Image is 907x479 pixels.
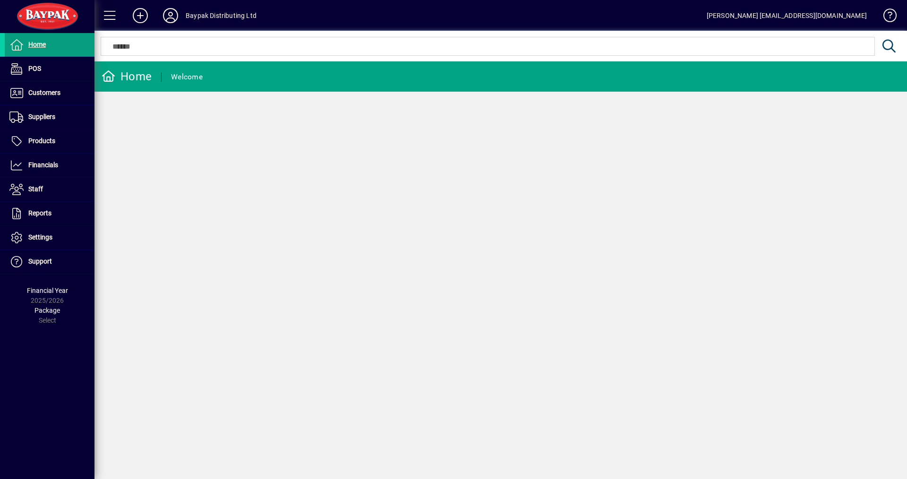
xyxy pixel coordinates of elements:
[28,257,52,265] span: Support
[28,185,43,193] span: Staff
[28,41,46,48] span: Home
[5,178,94,201] a: Staff
[28,89,60,96] span: Customers
[707,8,867,23] div: [PERSON_NAME] [EMAIL_ADDRESS][DOMAIN_NAME]
[28,113,55,120] span: Suppliers
[102,69,152,84] div: Home
[5,81,94,105] a: Customers
[34,307,60,314] span: Package
[155,7,186,24] button: Profile
[5,105,94,129] a: Suppliers
[876,2,895,33] a: Knowledge Base
[5,154,94,177] a: Financials
[5,129,94,153] a: Products
[28,233,52,241] span: Settings
[125,7,155,24] button: Add
[171,69,203,85] div: Welcome
[186,8,257,23] div: Baypak Distributing Ltd
[5,226,94,249] a: Settings
[5,202,94,225] a: Reports
[27,287,68,294] span: Financial Year
[28,65,41,72] span: POS
[28,137,55,145] span: Products
[5,250,94,274] a: Support
[28,209,51,217] span: Reports
[28,161,58,169] span: Financials
[5,57,94,81] a: POS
